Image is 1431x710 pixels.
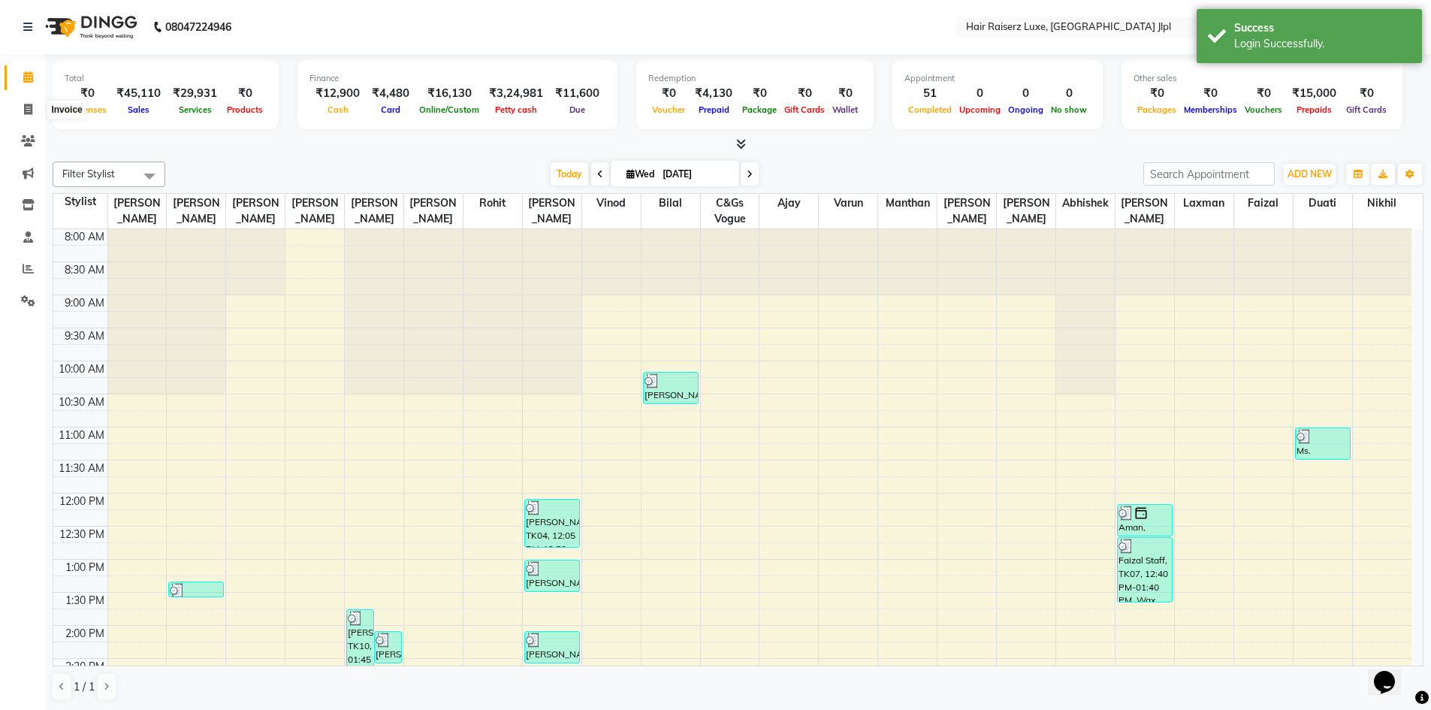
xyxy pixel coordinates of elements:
span: [PERSON_NAME] [404,194,463,228]
div: ₹15,000 [1286,85,1342,102]
div: Finance [309,72,605,85]
div: ₹0 [648,85,689,102]
span: Vouchers [1241,104,1286,115]
div: [PERSON_NAME], TK01, 10:10 AM-10:40 AM, Men- Hair Cut & [PERSON_NAME] Trim [644,373,698,403]
span: 1 / 1 [74,679,95,695]
span: Cash [324,104,352,115]
div: 12:30 PM [56,527,107,542]
div: [PERSON_NAME], TK04, 12:05 PM-12:50 PM, Men- Hair Cut & [PERSON_NAME] Trim,Thread-Chin/ Cheeks [525,500,579,547]
div: 2:30 PM [62,659,107,675]
div: ₹0 [780,85,829,102]
div: 10:30 AM [56,394,107,410]
div: 10:00 AM [56,361,107,377]
span: Products [223,104,267,115]
div: [PERSON_NAME], TK10, 01:45 PM-03:15 PM, Wax (Classic)-Full Arms,Wax (Classic)-Underarms,Wax (Clas... [347,610,373,707]
div: Appointment [904,72,1091,85]
span: [PERSON_NAME] [108,194,167,228]
div: Total [65,72,267,85]
div: 12:00 PM [56,494,107,509]
div: ₹0 [1180,85,1241,102]
span: Rohit [463,194,522,213]
span: No show [1047,104,1091,115]
input: Search Appointment [1143,162,1275,186]
div: [PERSON_NAME], TK09, 02:05 PM-02:35 PM, Men- Hair Cut & [PERSON_NAME] Trim [525,632,579,663]
b: 08047224946 [165,6,231,48]
span: Vinod [582,194,641,213]
span: Varun [819,194,877,213]
span: [PERSON_NAME] [167,194,225,228]
span: C&Gs Vogue [701,194,759,228]
span: Gift Cards [780,104,829,115]
div: 8:00 AM [62,229,107,245]
span: Sales [124,104,153,115]
div: ₹0 [1134,85,1180,102]
img: logo [38,6,141,48]
span: [PERSON_NAME] [997,194,1055,228]
div: 9:00 AM [62,295,107,311]
span: Ajay [759,194,818,213]
span: [PERSON_NAME] [1116,194,1174,228]
span: Ongoing [1004,104,1047,115]
span: ADD NEW [1288,168,1332,180]
span: Online/Custom [415,104,483,115]
div: [PERSON_NAME], TK05, 01:00 PM-01:30 PM, Men- Hair Cut & [PERSON_NAME] Trim [525,560,579,591]
div: Aman, TK03, 12:10 PM-12:40 PM, Thread-Eyebrow,Thread-Upperlip [1118,505,1172,536]
span: Voucher [648,104,689,115]
div: 2:00 PM [62,626,107,642]
span: Laxman [1175,194,1233,213]
div: Faizal Staff, TK07, 12:40 PM-01:40 PM, Wax (Classic)-Half Front / Back,Wax (Classic)-Half Arms [1118,538,1172,602]
div: 1:00 PM [62,560,107,576]
span: [PERSON_NAME] [345,194,403,228]
span: [PERSON_NAME] [523,194,581,228]
div: Ms.[PERSON_NAME], TK02, 11:00 AM-11:30 AM, Extension-Removing Lashes [1296,428,1350,459]
span: Wallet [829,104,862,115]
span: Bilal [642,194,700,213]
span: Services [175,104,216,115]
span: Due [566,104,589,115]
span: Petty cash [491,104,541,115]
div: 9:30 AM [62,328,107,344]
div: ₹45,110 [110,85,167,102]
div: 1:30 PM [62,593,107,609]
span: Prepaid [695,104,733,115]
div: ₹0 [1342,85,1390,102]
div: unknown, TK06, 01:20 PM-01:35 PM, Thread-Eyebrow [169,582,223,597]
span: [PERSON_NAME] [937,194,996,228]
span: Packages [1134,104,1180,115]
div: ₹0 [738,85,780,102]
button: ADD NEW [1284,164,1336,185]
span: Today [551,162,588,186]
span: Faizal [1234,194,1293,213]
div: Other sales [1134,72,1390,85]
div: Invoice [47,101,86,119]
span: Filter Stylist [62,168,115,180]
div: Redemption [648,72,862,85]
div: ₹16,130 [415,85,483,102]
input: 2025-09-03 [658,163,733,186]
div: ₹0 [1241,85,1286,102]
div: 0 [956,85,1004,102]
span: Gift Cards [1342,104,1390,115]
div: Stylist [53,194,107,210]
span: Upcoming [956,104,1004,115]
span: Duati [1294,194,1352,213]
div: 11:00 AM [56,428,107,443]
div: ₹0 [65,85,110,102]
div: 0 [1004,85,1047,102]
span: Abhishek [1056,194,1115,213]
span: Memberships [1180,104,1241,115]
div: 0 [1047,85,1091,102]
span: Package [738,104,780,115]
div: ₹3,24,981 [483,85,549,102]
div: ₹11,600 [549,85,605,102]
span: [PERSON_NAME] [285,194,344,228]
div: Login Successfully. [1234,36,1411,52]
div: ₹4,130 [689,85,738,102]
iframe: chat widget [1368,650,1416,695]
div: ₹12,900 [309,85,366,102]
div: 8:30 AM [62,262,107,278]
div: ₹4,480 [366,85,415,102]
span: Completed [904,104,956,115]
div: [PERSON_NAME], TK08, 02:05 PM-02:35 PM, Manicure - Pedicure-Pedicure (Basic) [375,632,401,663]
div: Success [1234,20,1411,36]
